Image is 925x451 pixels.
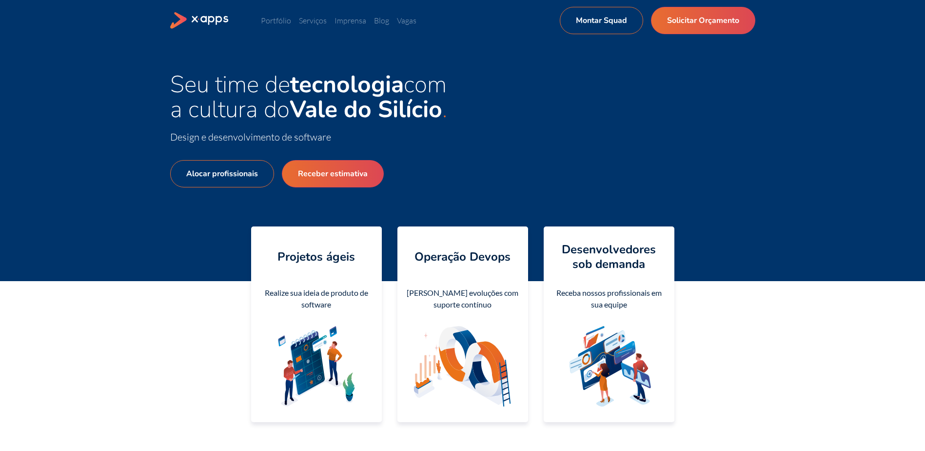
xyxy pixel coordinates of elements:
strong: tecnologia [290,68,404,101]
a: Receber estimativa [282,160,384,187]
h4: Projetos ágeis [277,249,355,264]
span: Design e desenvolvimento de software [170,131,331,143]
a: Imprensa [335,16,366,25]
a: Montar Squad [560,7,643,34]
a: Portfólio [261,16,291,25]
a: Alocar profissionais [170,160,274,187]
div: [PERSON_NAME] evoluções com suporte contínuo [405,287,520,310]
a: Serviços [299,16,327,25]
div: Receba nossos profissionais em sua equipe [551,287,667,310]
div: Realize sua ideia de produto de software [259,287,374,310]
h4: Desenvolvedores sob demanda [551,242,667,271]
strong: Vale do Silício [290,93,442,125]
span: Seu time de com a cultura do [170,68,447,125]
a: Vagas [397,16,416,25]
h4: Operação Devops [414,249,511,264]
a: Solicitar Orçamento [651,7,755,34]
a: Blog [374,16,389,25]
